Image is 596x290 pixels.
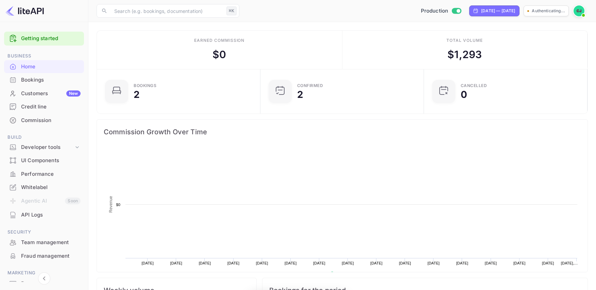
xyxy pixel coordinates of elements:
a: Bookings [4,73,84,86]
span: Build [4,134,84,141]
div: 2 [297,90,303,99]
a: UI Components [4,154,84,167]
span: Business [4,52,84,60]
div: Developer tools [4,141,84,153]
div: Getting started [4,32,84,46]
text: [DATE] [313,261,325,265]
text: $0 [116,203,120,207]
div: Customers [21,90,81,98]
text: [DATE] [399,261,411,265]
div: $ 0 [212,47,226,62]
div: Team management [21,239,81,246]
text: Revenue [108,196,113,212]
div: 2 [134,90,140,99]
div: $ 1,293 [447,47,482,62]
text: [DATE] [256,261,268,265]
a: API Logs [4,208,84,221]
div: [DATE] — [DATE] [481,8,515,14]
button: Collapse navigation [38,272,50,285]
div: Credit line [21,103,81,111]
text: [DATE] [485,261,497,265]
div: Commission [4,114,84,127]
div: Performance [4,168,84,181]
text: [DATE] [370,261,382,265]
a: CustomersNew [4,87,84,100]
div: Bookings [4,73,84,87]
div: Bookings [134,84,156,88]
text: [DATE] [285,261,297,265]
span: Production [421,7,448,15]
a: Fraud management [4,250,84,262]
text: [DATE] [227,261,240,265]
text: [DATE] [456,261,469,265]
div: New [66,90,81,97]
div: Click to change the date range period [469,5,520,16]
a: Commission [4,114,84,126]
span: Security [4,228,84,236]
text: [DATE],… [561,261,578,265]
text: [DATE] [513,261,526,265]
text: [DATE] [342,261,354,265]
div: CANCELLED [461,84,487,88]
a: Team management [4,236,84,249]
div: Earned commission [194,37,244,44]
div: ⌘K [226,6,237,15]
div: Fraud management [4,250,84,263]
div: Performance [21,170,81,178]
div: Whitelabel [4,181,84,194]
a: Promo codes [4,277,84,290]
text: [DATE] [199,261,211,265]
img: LiteAPI logo [5,5,44,16]
div: Confirmed [297,84,323,88]
text: [DATE] [141,261,154,265]
div: 0 [461,90,467,99]
a: Performance [4,168,84,180]
a: Whitelabel [4,181,84,193]
div: API Logs [21,211,81,219]
span: Marketing [4,269,84,277]
div: Developer tools [21,143,74,151]
a: Home [4,60,84,73]
img: Carla Barrios Juarez [574,5,584,16]
div: API Logs [4,208,84,222]
input: Search (e.g. bookings, documentation) [110,4,224,18]
text: [DATE] [542,261,554,265]
a: Getting started [21,35,81,42]
text: Revenue [337,272,354,276]
p: Authenticating... [532,8,565,14]
div: Team management [4,236,84,249]
div: Switch to Sandbox mode [418,7,464,15]
text: [DATE] [428,261,440,265]
div: UI Components [21,157,81,165]
text: [DATE] [170,261,183,265]
div: Promo codes [21,280,81,288]
div: Credit line [4,100,84,114]
div: Home [21,63,81,71]
div: Commission [21,117,81,124]
div: Whitelabel [21,184,81,191]
div: Fraud management [21,252,81,260]
span: Commission Growth Over Time [104,126,581,137]
div: Bookings [21,76,81,84]
a: Credit line [4,100,84,113]
div: Total volume [446,37,483,44]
